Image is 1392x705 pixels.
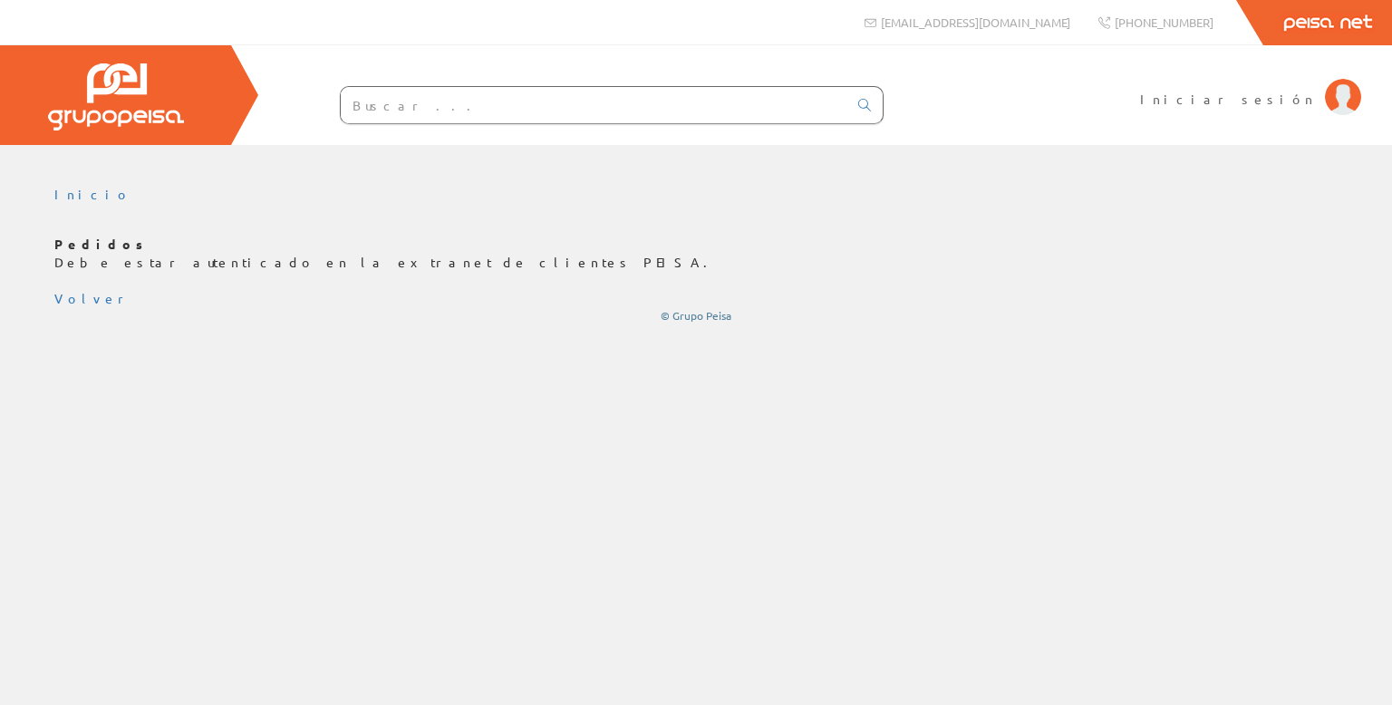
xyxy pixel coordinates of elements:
[54,290,130,306] a: Volver
[341,87,847,123] input: Buscar ...
[48,63,184,130] img: Grupo Peisa
[1140,90,1316,108] span: Iniciar sesión
[54,308,1338,324] div: © Grupo Peisa
[54,236,1338,272] p: Debe estar autenticado en la extranet de clientes PEISA.
[1140,75,1361,92] a: Iniciar sesión
[54,186,131,202] a: Inicio
[54,236,150,252] b: Pedidos
[881,14,1070,30] span: [EMAIL_ADDRESS][DOMAIN_NAME]
[1115,14,1213,30] span: [PHONE_NUMBER]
